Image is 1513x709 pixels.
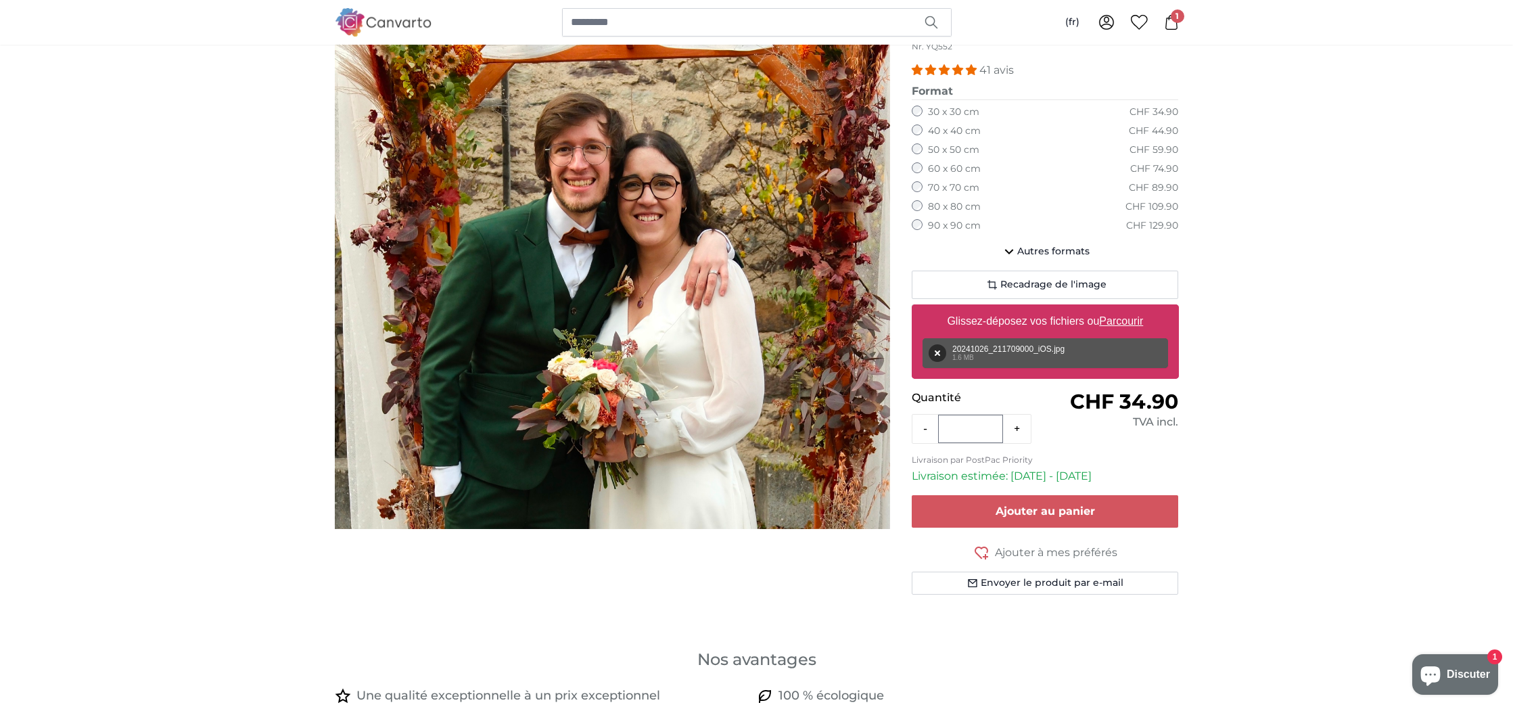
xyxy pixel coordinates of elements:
div: CHF 59.90 [1130,143,1178,157]
span: Recadrage de l'image [1000,278,1107,292]
u: Parcourir [1099,315,1143,327]
span: 1 [1171,9,1184,23]
img: personalised-canvas-print [335,14,890,529]
p: Livraison par PostPac Priority [912,455,1179,465]
div: TVA incl. [1045,414,1178,430]
inbox-online-store-chat: Chat de la boutique en ligne Shopify [1408,654,1502,698]
span: CHF 34.90 [1070,389,1178,414]
button: Envoyer le produit par e-mail [912,572,1179,595]
label: 60 x 60 cm [928,162,981,176]
button: Ajouter au panier [912,495,1179,528]
div: CHF 89.90 [1129,181,1178,195]
legend: Format [912,83,1179,100]
span: Autres formats [1017,245,1090,258]
button: + [1003,415,1031,442]
label: 50 x 50 cm [928,143,979,157]
span: Ajouter à mes préférés [995,545,1117,561]
button: - [912,415,938,442]
button: Autres formats [912,238,1179,265]
h4: 100 % écologique [778,687,884,706]
p: Quantité [912,390,1045,406]
div: CHF 129.90 [1126,219,1178,233]
button: (fr) [1054,10,1090,35]
span: Nr. YQ552 [912,41,952,51]
label: 40 x 40 cm [928,124,981,138]
label: 90 x 90 cm [928,219,981,233]
div: CHF 34.90 [1130,106,1178,119]
div: 1 of 1 [335,14,890,529]
label: Glissez-déposez vos fichiers ou [941,308,1148,335]
h3: Nos avantages [335,649,1179,670]
img: Canvarto [335,8,432,36]
h4: Une qualité exceptionnelle à un prix exceptionnel [356,687,660,706]
div: CHF 74.90 [1130,162,1178,176]
div: CHF 109.90 [1125,200,1178,214]
label: 80 x 80 cm [928,200,981,214]
label: 30 x 30 cm [928,106,979,119]
span: 4.98 stars [912,64,979,76]
button: Ajouter à mes préférés [912,544,1179,561]
span: 41 avis [979,64,1014,76]
p: Livraison estimée: [DATE] - [DATE] [912,468,1179,484]
div: CHF 44.90 [1129,124,1178,138]
button: Recadrage de l'image [912,271,1179,299]
label: 70 x 70 cm [928,181,979,195]
span: Ajouter au panier [996,505,1095,518]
